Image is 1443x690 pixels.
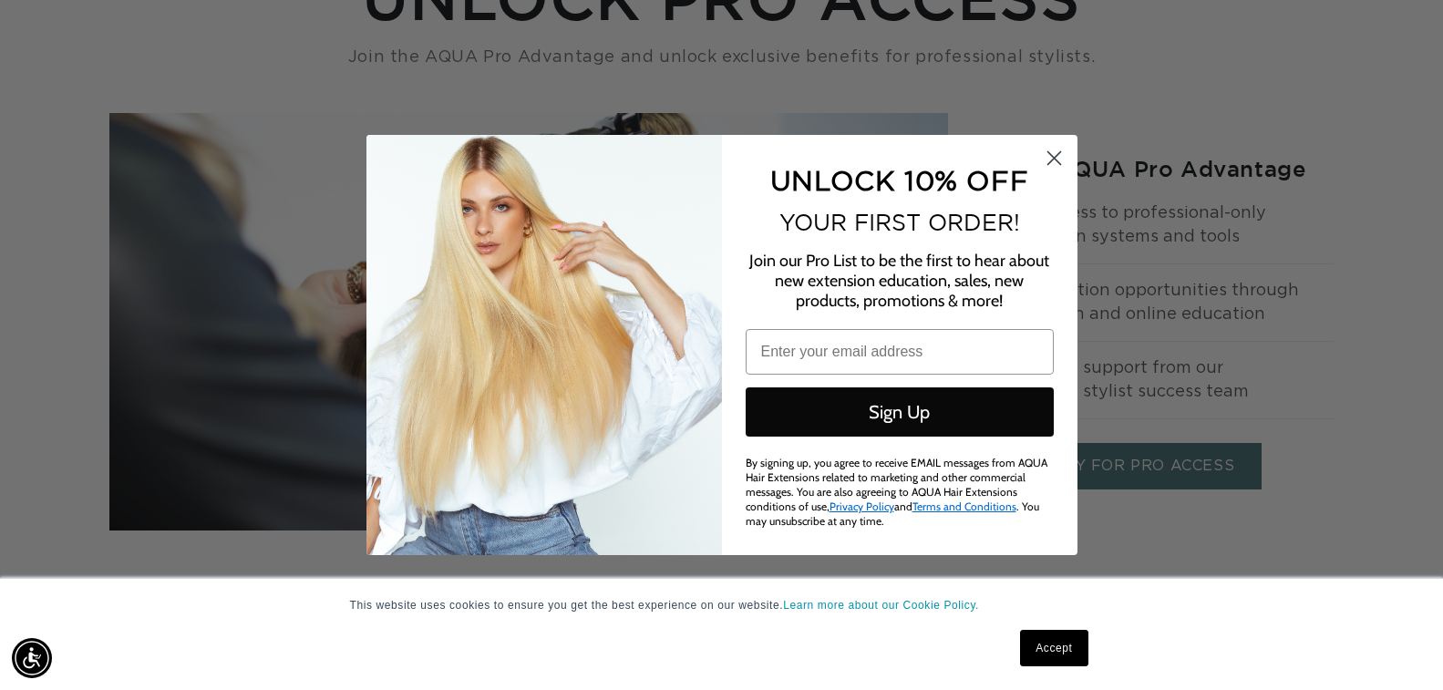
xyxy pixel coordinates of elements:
span: UNLOCK 10% OFF [770,165,1028,195]
div: Accessibility Menu [12,638,52,678]
span: By signing up, you agree to receive EMAIL messages from AQUA Hair Extensions related to marketing... [746,456,1047,528]
span: YOUR FIRST ORDER! [779,210,1020,235]
a: Terms and Conditions [912,499,1016,513]
img: daab8b0d-f573-4e8c-a4d0-05ad8d765127.png [366,135,722,555]
iframe: Chat Widget [1352,602,1443,690]
a: Learn more about our Cookie Policy. [783,599,979,612]
a: Accept [1020,630,1087,666]
span: Join our Pro List to be the first to hear about new extension education, sales, new products, pro... [749,251,1049,311]
input: Enter your email address [746,329,1054,375]
p: This website uses cookies to ensure you get the best experience on our website. [350,597,1094,613]
button: Sign Up [746,387,1054,437]
a: Privacy Policy [830,499,894,513]
button: Close dialog [1038,142,1070,174]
